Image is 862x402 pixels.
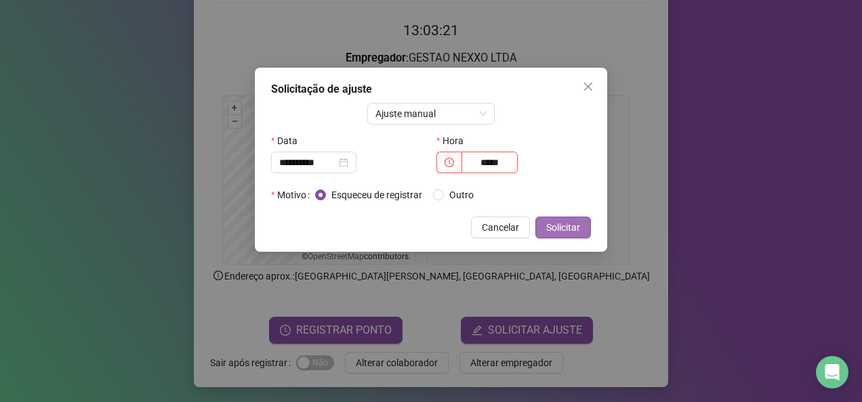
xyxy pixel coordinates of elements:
[326,187,428,202] span: Esqueceu de registrar
[271,81,591,97] div: Solicitação de ajuste
[445,158,454,167] span: clock-circle
[471,217,530,238] button: Cancelar
[546,220,580,235] span: Solicitar
[577,76,599,97] button: Close
[535,217,591,238] button: Solicitar
[436,130,472,152] label: Hora
[271,130,306,152] label: Data
[583,81,594,92] span: close
[375,104,487,124] span: Ajuste manual
[482,220,519,235] span: Cancelar
[271,184,315,206] label: Motivo
[444,187,479,202] span: Outro
[816,356,848,388] div: Open Intercom Messenger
